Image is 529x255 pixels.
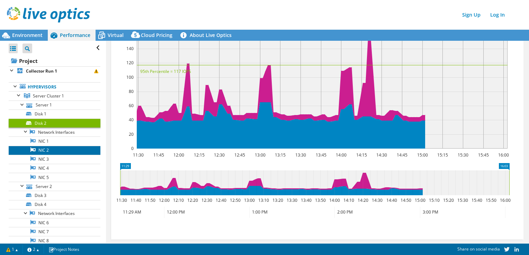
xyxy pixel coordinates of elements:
text: 13:00 [244,197,254,203]
a: NIC 7 [9,227,100,236]
a: Disk 2 [9,119,100,127]
span: Server Cluster 1 [33,93,64,99]
text: 16:00 [500,197,510,203]
text: 14:10 [343,197,354,203]
text: 12:10 [173,197,183,203]
span: Cloud Pricing [141,32,172,38]
text: 16:00 [498,152,509,158]
text: 13:15 [275,152,285,158]
text: 14:30 [371,197,382,203]
span: Virtual [108,32,124,38]
a: Project [9,55,100,66]
text: 13:45 [315,152,326,158]
a: Hypervisors [9,82,100,91]
a: 1 [1,245,23,254]
text: 14:40 [386,197,397,203]
text: 15:15 [437,152,448,158]
a: Collector Run 1 [9,66,100,75]
text: 140 [126,46,134,51]
text: 13:30 [286,197,297,203]
text: 0 [131,145,134,151]
text: 15:50 [485,197,496,203]
text: 13:40 [301,197,311,203]
text: 11:30 [116,197,127,203]
a: Server 2 [9,182,100,191]
a: NIC 3 [9,155,100,164]
text: 15:30 [457,197,468,203]
a: Project Notes [44,245,84,254]
a: Server Cluster 1 [9,91,100,100]
a: Network Interfaces [9,209,100,218]
text: 13:30 [295,152,306,158]
text: 15:10 [429,197,439,203]
text: 15:40 [471,197,482,203]
text: 12:45 [234,152,245,158]
a: Disk 3 [9,191,100,200]
text: 80 [129,88,134,94]
text: 13:10 [258,197,269,203]
text: 15:45 [478,152,488,158]
text: 15:20 [443,197,454,203]
text: 13:50 [315,197,325,203]
a: Network Interfaces [9,127,100,136]
a: 2 [23,245,44,254]
text: 11:50 [144,197,155,203]
a: NIC 4 [9,164,100,173]
text: 12:15 [194,152,204,158]
a: About Live Optics [178,30,237,41]
text: 15:00 [414,197,425,203]
img: live_optics_svg.svg [7,7,90,22]
text: 14:00 [335,152,346,158]
text: 20 [129,131,134,137]
text: 12:40 [215,197,226,203]
text: 12:00 [173,152,184,158]
text: 15:00 [417,152,428,158]
text: 14:45 [396,152,407,158]
a: NIC 8 [9,236,100,245]
text: 12:50 [230,197,240,203]
text: 11:40 [130,197,141,203]
text: 120 [126,60,134,66]
a: NIC 6 [9,218,100,227]
text: 40 [129,117,134,123]
a: Log In [487,10,508,20]
text: 15:30 [457,152,468,158]
a: NIC 5 [9,173,100,182]
text: 60 [129,103,134,108]
text: 14:20 [357,197,368,203]
text: 14:00 [329,197,340,203]
text: 12:20 [187,197,198,203]
text: 12:00 [159,197,169,203]
a: Disk 1 [9,110,100,119]
text: 11:45 [153,152,164,158]
text: 11:30 [133,152,143,158]
span: Performance [60,32,90,38]
text: 14:15 [356,152,367,158]
a: NIC 2 [9,146,100,155]
text: 13:00 [254,152,265,158]
span: Environment [12,32,43,38]
a: Disk 4 [9,200,100,209]
text: 12:30 [214,152,224,158]
text: 100 [126,74,134,80]
text: 13:20 [272,197,283,203]
a: Sign Up [459,10,484,20]
text: 14:50 [400,197,411,203]
a: NIC 1 [9,136,100,145]
b: Collector Run 1 [26,68,57,74]
a: Server 1 [9,101,100,110]
text: 12:30 [201,197,212,203]
text: 95th Percentile = 117 IOPS [140,68,191,74]
text: 14:30 [376,152,387,158]
span: Share on social media [457,246,500,252]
